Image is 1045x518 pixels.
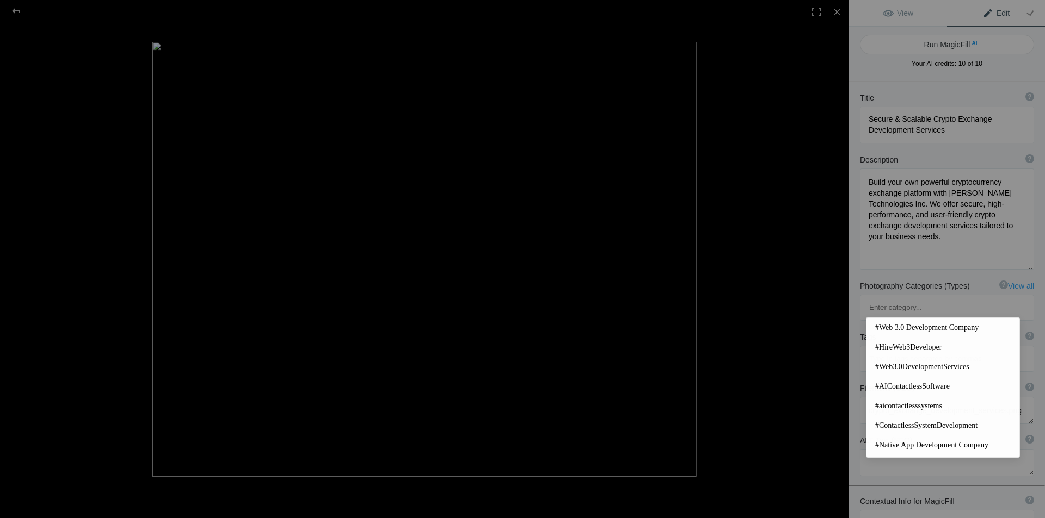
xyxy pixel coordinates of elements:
[875,420,1011,431] span: #ContactlessSystemDevelopment
[875,440,1011,451] span: #Native App Development Company
[875,322,1011,333] span: #Web 3.0 Development Company
[875,401,1011,411] span: #aicontactlesssystems
[875,381,1011,392] span: #AIContactlessSoftware
[875,361,1011,372] span: #Web3.0DevelopmentServices
[875,342,1011,353] span: #HireWeb3Developer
